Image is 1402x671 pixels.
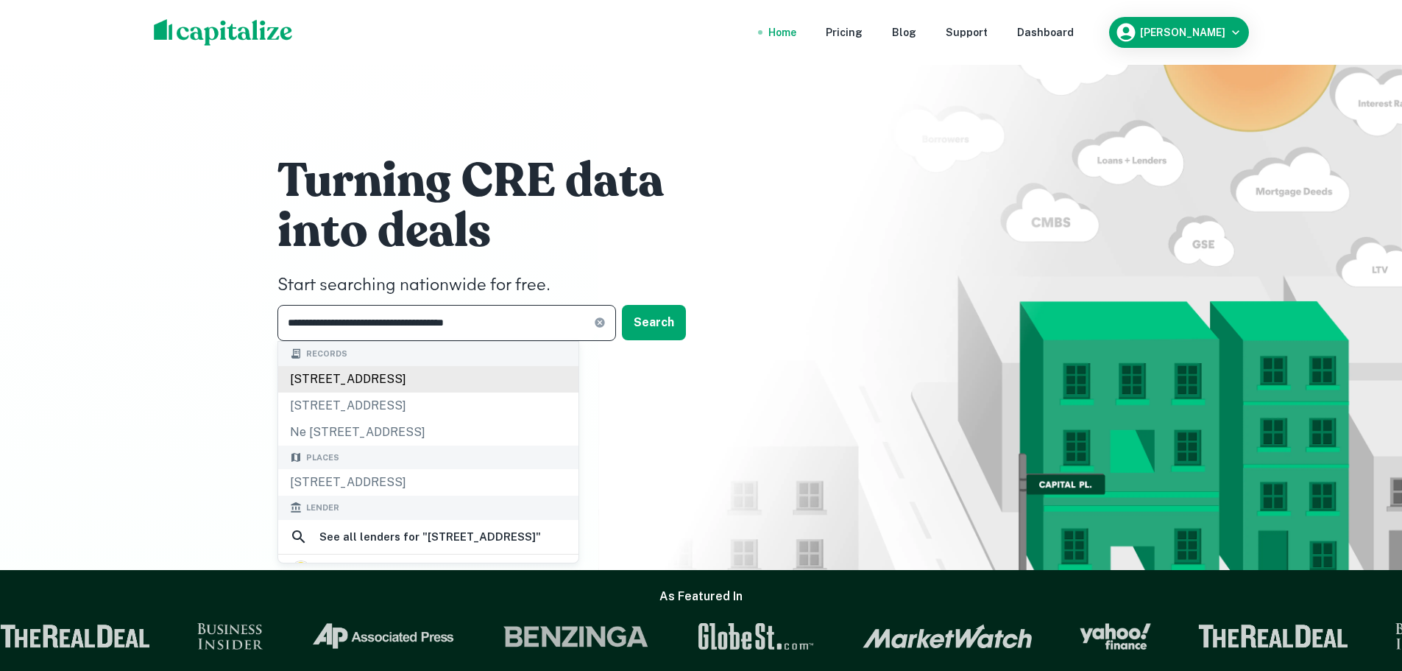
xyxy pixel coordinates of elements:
iframe: Chat Widget [1328,553,1402,624]
img: picture [291,561,311,582]
h6: See all lenders for " [STREET_ADDRESS] " [319,528,541,546]
h1: Turning CRE data [277,152,719,211]
span: Lender [306,502,339,514]
div: [STREET_ADDRESS] [278,469,578,496]
h1: into deals [277,202,719,261]
button: Search [622,305,686,340]
img: Benzinga [501,623,648,650]
span: Records [306,348,347,360]
img: Yahoo Finance [1078,623,1150,650]
a: Dashboard [1017,24,1074,41]
h4: Start searching nationwide for free. [277,273,719,299]
div: [GEOGRAPHIC_DATA] cra [321,561,467,583]
a: Support [946,24,988,41]
div: [STREET_ADDRESS] [278,393,578,419]
img: capitalize-logo.png [154,19,293,46]
a: Home [768,24,796,41]
div: [STREET_ADDRESS] [278,366,578,393]
a: [GEOGRAPHIC_DATA] cra [278,556,578,587]
div: ne [STREET_ADDRESS] [278,419,578,446]
span: Places [306,452,339,464]
img: Associated Press [309,623,454,650]
img: The Real Deal [1197,625,1347,648]
img: GlobeSt [695,623,814,650]
img: Market Watch [861,624,1031,649]
a: Pricing [826,24,863,41]
h6: As Featured In [659,588,743,605]
img: Business Insider [196,623,262,650]
a: Blog [892,24,916,41]
button: [PERSON_NAME] [1109,17,1249,48]
h6: [PERSON_NAME] [1140,27,1225,38]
